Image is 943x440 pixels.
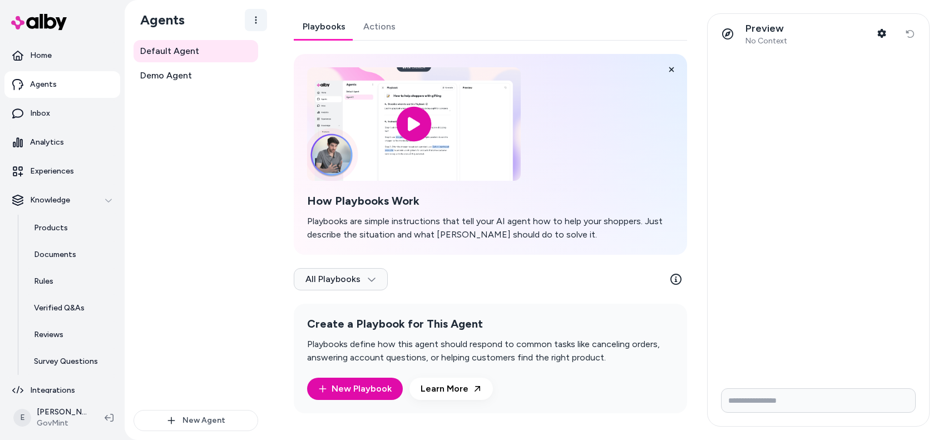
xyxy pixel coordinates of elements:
p: Documents [34,249,76,260]
a: Verified Q&As [23,295,120,322]
h2: Create a Playbook for This Agent [307,317,674,331]
h1: Agents [131,12,185,28]
p: Playbooks are simple instructions that tell your AI agent how to help your shoppers. Just describ... [307,215,674,241]
button: New Agent [134,410,258,431]
a: Documents [23,241,120,268]
p: Knowledge [30,195,70,206]
h2: How Playbooks Work [307,194,674,208]
button: All Playbooks [294,268,388,290]
button: Knowledge [4,187,120,214]
a: Playbooks [294,13,354,40]
p: Reviews [34,329,63,340]
a: Reviews [23,322,120,348]
a: New Playbook [318,382,392,395]
a: Rules [23,268,120,295]
p: [PERSON_NAME] [37,407,87,418]
button: E[PERSON_NAME]GovMint [7,400,96,436]
p: Agents [30,79,57,90]
a: Learn More [409,378,493,400]
a: Agents [4,71,120,98]
p: Survey Questions [34,356,98,367]
span: GovMint [37,418,87,429]
a: Demo Agent [134,65,258,87]
p: Preview [745,22,787,35]
input: Write your prompt here [721,388,916,413]
a: Survey Questions [23,348,120,375]
a: Actions [354,13,404,40]
p: Experiences [30,166,74,177]
a: Default Agent [134,40,258,62]
span: Default Agent [140,45,199,58]
button: New Playbook [307,378,403,400]
p: Home [30,50,52,61]
span: All Playbooks [305,274,376,285]
a: Experiences [4,158,120,185]
p: Integrations [30,385,75,396]
p: Rules [34,276,53,287]
img: alby Logo [11,14,67,30]
a: Home [4,42,120,69]
a: Inbox [4,100,120,127]
span: No Context [745,36,787,46]
p: Inbox [30,108,50,119]
p: Analytics [30,137,64,148]
span: Demo Agent [140,69,192,82]
p: Playbooks define how this agent should respond to common tasks like canceling orders, answering a... [307,338,674,364]
a: Integrations [4,377,120,404]
a: Analytics [4,129,120,156]
span: E [13,409,31,427]
a: Products [23,215,120,241]
p: Verified Q&As [34,303,85,314]
p: Products [34,223,68,234]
